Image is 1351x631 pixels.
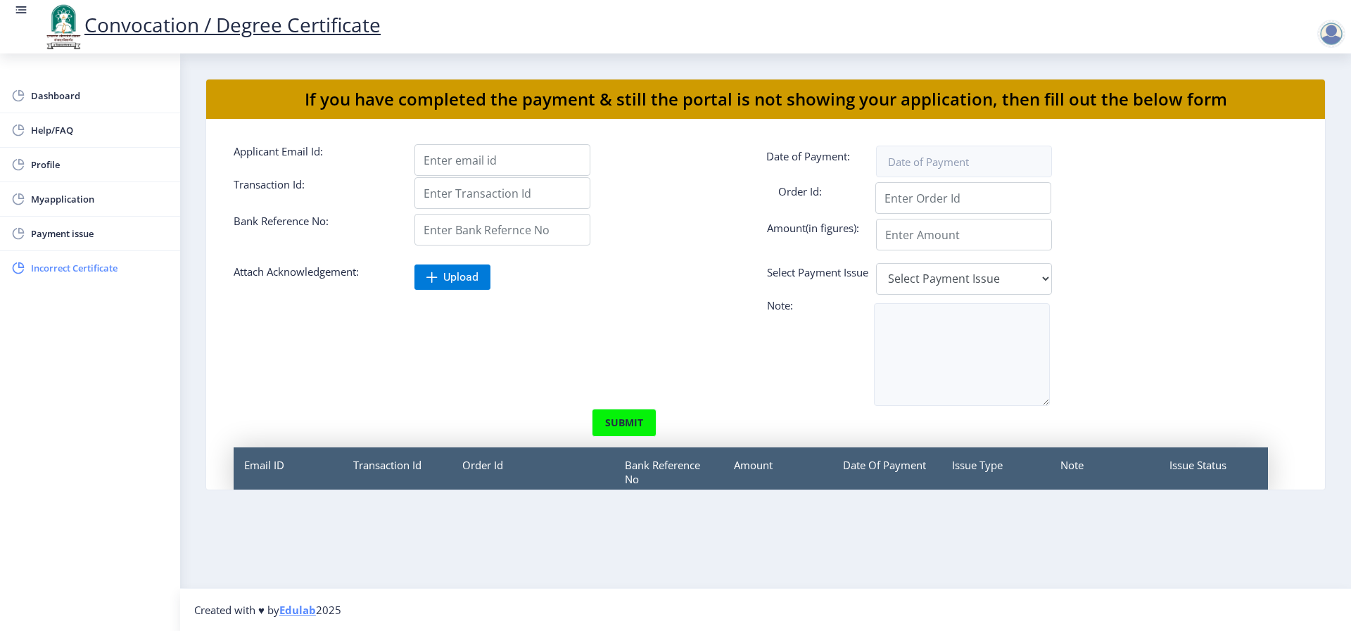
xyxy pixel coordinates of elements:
[31,156,169,173] span: Profile
[723,447,832,497] div: Amount
[206,79,1325,119] nb-card-header: If you have completed the payment & still the portal is not showing your application, then fill o...
[31,225,169,242] span: Payment issue
[756,149,937,170] label: Date of Payment:
[876,219,1052,250] input: Enter Amount
[223,214,404,240] label: Bank Reference No:
[42,11,381,38] a: Convocation / Degree Certificate
[452,447,614,497] div: Order Id
[223,177,404,203] label: Transaction Id:
[31,87,169,104] span: Dashboard
[343,447,452,497] div: Transaction Id
[42,3,84,51] img: logo
[614,447,723,497] div: Bank Reference No
[592,409,657,437] button: submit
[223,144,404,170] label: Applicant Email Id:
[279,603,316,617] a: Edulab
[31,260,169,276] span: Incorrect Certificate
[414,214,590,246] input: Enter Bank Refernce No
[31,191,169,208] span: Myapplication
[414,144,590,176] input: Enter email id
[443,270,478,284] span: Upload
[414,177,590,209] input: Enter Transaction Id
[941,447,1051,497] div: Issue Type
[194,603,341,617] span: Created with ♥ by 2025
[875,182,1051,214] input: Enter Order Id
[756,298,937,317] label: Note:
[832,447,941,497] div: Date Of Payment
[1159,447,1268,497] div: Issue Status
[876,146,1052,177] input: Date of Payment
[234,447,343,497] div: Email ID
[223,264,404,284] label: Attach Acknowledgement:
[31,122,169,139] span: Help/FAQ
[1050,447,1159,497] div: Note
